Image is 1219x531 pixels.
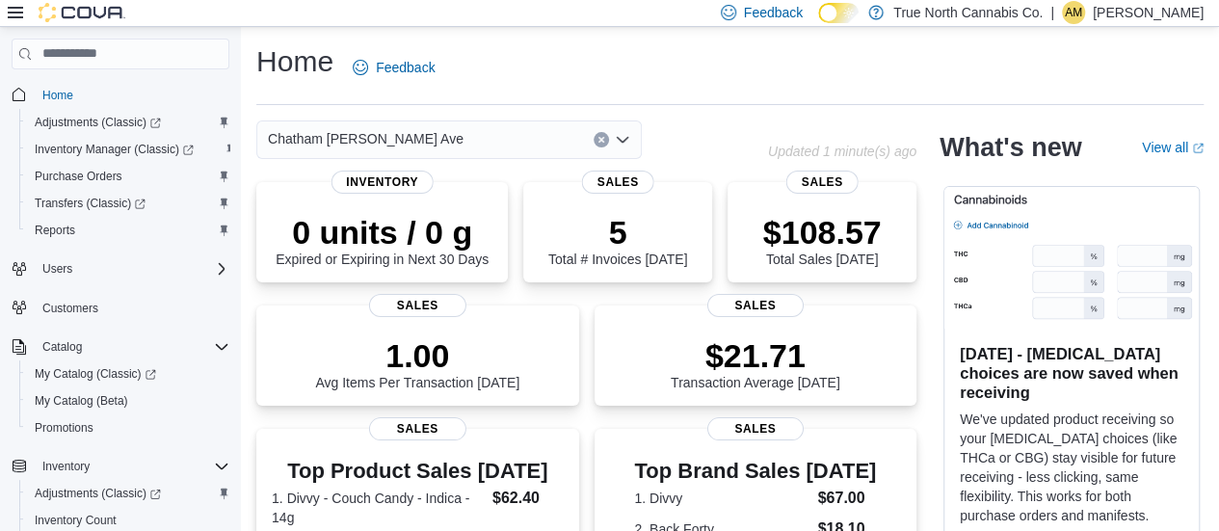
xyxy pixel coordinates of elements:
svg: External link [1192,143,1204,154]
span: My Catalog (Beta) [27,389,229,412]
span: Home [35,83,229,107]
div: Total # Invoices [DATE] [548,213,687,267]
button: Reports [19,217,237,244]
span: Catalog [42,339,82,355]
a: Customers [35,297,106,320]
p: We've updated product receiving so your [MEDICAL_DATA] choices (like THCa or CBG) stay visible fo... [960,410,1183,525]
button: Purchase Orders [19,163,237,190]
span: Customers [35,296,229,320]
span: Adjustments (Classic) [27,482,229,505]
div: Aaron McConnell [1062,1,1085,24]
span: Sales [707,294,804,317]
dd: $67.00 [817,487,876,510]
span: Reports [27,219,229,242]
button: Inventory [4,453,237,480]
span: Promotions [27,416,229,439]
span: Adjustments (Classic) [35,486,161,501]
h3: Top Product Sales [DATE] [272,460,564,483]
a: View allExternal link [1142,140,1204,155]
a: My Catalog (Classic) [19,360,237,387]
h2: What's new [940,132,1081,163]
h3: Top Brand Sales [DATE] [634,460,876,483]
button: Inventory [35,455,97,478]
span: Reports [35,223,75,238]
a: My Catalog (Beta) [27,389,136,412]
span: Chatham [PERSON_NAME] Ave [268,127,464,150]
span: Users [42,261,72,277]
a: Transfers (Classic) [19,190,237,217]
span: Sales [369,294,465,317]
button: Clear input [594,132,609,147]
span: Dark Mode [818,23,819,24]
p: [PERSON_NAME] [1093,1,1204,24]
span: Transfers (Classic) [35,196,146,211]
button: Open list of options [615,132,630,147]
dd: $62.40 [492,487,564,510]
button: Users [4,255,237,282]
button: Catalog [4,333,237,360]
dt: 1. Divvy - Couch Candy - Indica - 14g [272,489,485,527]
span: AM [1065,1,1082,24]
span: Purchase Orders [35,169,122,184]
button: My Catalog (Beta) [19,387,237,414]
span: Promotions [35,420,93,436]
a: My Catalog (Classic) [27,362,164,385]
p: True North Cannabis Co. [893,1,1043,24]
div: Transaction Average [DATE] [671,336,840,390]
span: Sales [707,417,804,440]
button: Catalog [35,335,90,358]
p: | [1050,1,1054,24]
span: Inventory [35,455,229,478]
span: Inventory Manager (Classic) [35,142,194,157]
span: Purchase Orders [27,165,229,188]
span: Adjustments (Classic) [27,111,229,134]
div: Total Sales [DATE] [763,213,882,267]
input: Dark Mode [818,3,859,23]
span: Inventory Count [35,513,117,528]
a: Inventory Manager (Classic) [19,136,237,163]
span: Customers [42,301,98,316]
span: Sales [369,417,465,440]
a: Transfers (Classic) [27,192,153,215]
a: Reports [27,219,83,242]
p: Updated 1 minute(s) ago [768,144,916,159]
p: $108.57 [763,213,882,252]
span: Adjustments (Classic) [35,115,161,130]
span: Inventory [331,171,434,194]
span: My Catalog (Classic) [35,366,156,382]
p: 5 [548,213,687,252]
span: My Catalog (Beta) [35,393,128,409]
span: Sales [582,171,654,194]
a: Promotions [27,416,101,439]
span: Sales [786,171,859,194]
button: Users [35,257,80,280]
span: Users [35,257,229,280]
a: Purchase Orders [27,165,130,188]
h3: [DATE] - [MEDICAL_DATA] choices are now saved when receiving [960,344,1183,402]
span: Inventory [42,459,90,474]
a: Feedback [345,48,442,87]
span: Inventory Manager (Classic) [27,138,229,161]
a: Adjustments (Classic) [19,109,237,136]
img: Cova [39,3,125,22]
a: Home [35,84,81,107]
span: Transfers (Classic) [27,192,229,215]
div: Expired or Expiring in Next 30 Days [276,213,489,267]
h1: Home [256,42,333,81]
p: $21.71 [671,336,840,375]
span: Catalog [35,335,229,358]
a: Inventory Manager (Classic) [27,138,201,161]
span: My Catalog (Classic) [27,362,229,385]
button: Home [4,81,237,109]
p: 1.00 [315,336,519,375]
div: Avg Items Per Transaction [DATE] [315,336,519,390]
button: Promotions [19,414,237,441]
p: 0 units / 0 g [276,213,489,252]
a: Adjustments (Classic) [19,480,237,507]
dt: 1. Divvy [634,489,809,508]
a: Adjustments (Classic) [27,111,169,134]
span: Home [42,88,73,103]
span: Feedback [376,58,435,77]
span: Feedback [744,3,803,22]
button: Customers [4,294,237,322]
